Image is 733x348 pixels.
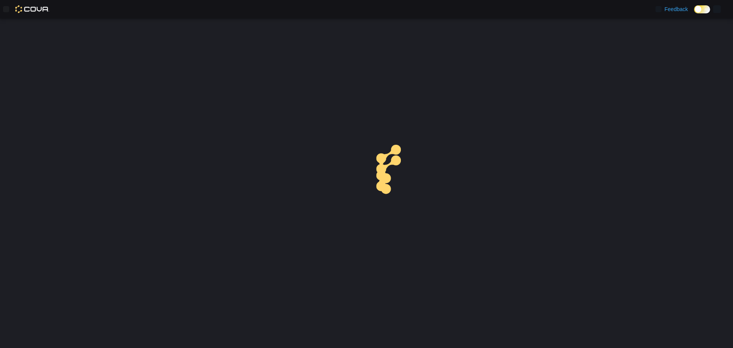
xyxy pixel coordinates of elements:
[366,139,424,196] img: cova-loader
[665,5,688,13] span: Feedback
[15,5,49,13] img: Cova
[652,2,691,17] a: Feedback
[694,5,710,13] input: Dark Mode
[694,13,694,14] span: Dark Mode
